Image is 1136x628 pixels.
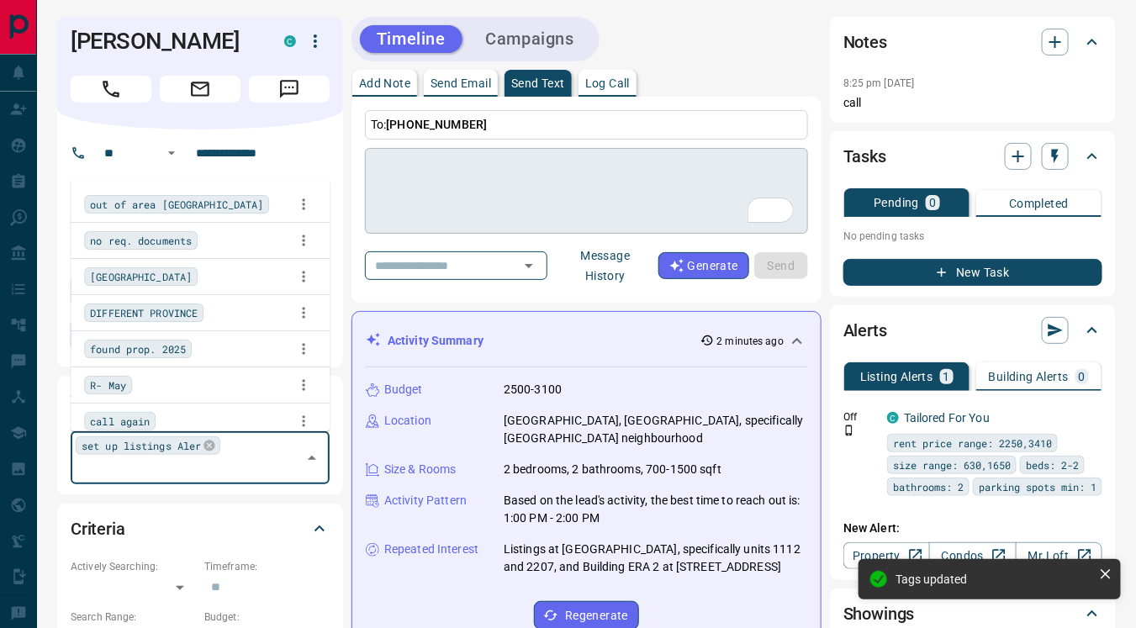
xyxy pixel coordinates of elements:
p: Budget [384,381,423,398]
p: 1 [943,371,950,383]
p: Budget: [204,610,330,625]
span: Message [249,76,330,103]
h2: Notes [843,29,887,55]
span: set up listings Aler [82,437,201,454]
button: Timeline [360,25,462,53]
p: Activity Pattern [384,492,467,509]
div: condos.ca [284,35,296,47]
button: Campaigns [469,25,591,53]
a: Tailored For You [904,411,990,425]
span: out of area [GEOGRAPHIC_DATA] [90,196,263,213]
p: New Alert: [843,520,1102,537]
p: Building Alerts [989,371,1069,383]
span: Call [71,76,151,103]
button: Close [300,446,324,470]
span: beds: 2-2 [1026,456,1079,473]
a: Property [843,542,930,569]
h2: Tasks [843,143,886,170]
p: Completed [1009,198,1069,209]
div: Notes [843,22,1102,62]
span: found prop. 2025 [90,340,186,357]
span: call again [90,413,150,430]
div: Alerts [843,310,1102,351]
span: [PHONE_NUMBER] [386,118,487,131]
p: Search Range: [71,610,196,625]
h2: Criteria [71,515,125,542]
h2: Alerts [843,317,887,344]
p: No pending tasks [843,224,1102,249]
div: Tasks [843,136,1102,177]
span: size range: 630,1650 [893,456,1011,473]
span: rent price range: 2250,3410 [893,435,1052,451]
p: Pending [874,197,919,208]
p: 2 minutes ago [717,334,784,349]
button: Generate [658,252,749,279]
p: Add Note [359,77,410,89]
span: Email [160,76,240,103]
p: 0 [1079,371,1086,383]
p: Activity Summary [388,332,483,350]
p: [GEOGRAPHIC_DATA], [GEOGRAPHIC_DATA], specifically [GEOGRAPHIC_DATA] neighbourhood [504,412,807,447]
a: Mr.Loft [1016,542,1102,569]
div: condos.ca [887,412,899,424]
p: Timeframe: [204,559,330,574]
p: Listings at [GEOGRAPHIC_DATA], specifically units 1112 and 2207, and Building ERA 2 at [STREET_AD... [504,541,807,576]
div: Criteria [71,509,330,549]
button: Message History [552,242,658,289]
p: To: [365,110,808,140]
p: Send Email [431,77,491,89]
p: Off [843,409,877,425]
p: Location [384,412,431,430]
button: Open [161,143,182,163]
h1: [PERSON_NAME] [71,28,259,55]
p: 2500-3100 [504,381,562,398]
h2: Showings [843,600,915,627]
p: Log Call [585,77,630,89]
button: New Task [843,259,1102,286]
p: Based on the lead's activity, the best time to reach out is: 1:00 PM - 2:00 PM [504,492,807,527]
span: [GEOGRAPHIC_DATA] [90,268,192,285]
div: Tags updated [896,573,1092,586]
span: no req. documents [90,232,192,249]
a: Condos [929,542,1016,569]
p: Size & Rooms [384,461,457,478]
svg: Push Notification Only [843,425,855,436]
p: Send Text [511,77,565,89]
div: set up listings Aler [76,436,220,455]
div: Activity Summary2 minutes ago [366,325,807,356]
p: 0 [929,197,936,208]
p: Repeated Interest [384,541,478,558]
p: 2 bedrooms, 2 bathrooms, 700-1500 sqft [504,461,721,478]
p: call [843,94,1102,112]
p: 8:25 pm [DATE] [843,77,915,89]
span: bathrooms: 2 [893,478,964,495]
button: Open [517,254,541,277]
span: DIFFERENT PROVINCE [90,304,198,321]
p: Actively Searching: [71,559,196,574]
textarea: To enrich screen reader interactions, please activate Accessibility in Grammarly extension settings [377,156,796,227]
span: parking spots min: 1 [979,478,1096,495]
span: R- May [90,377,126,393]
p: Listing Alerts [860,371,933,383]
